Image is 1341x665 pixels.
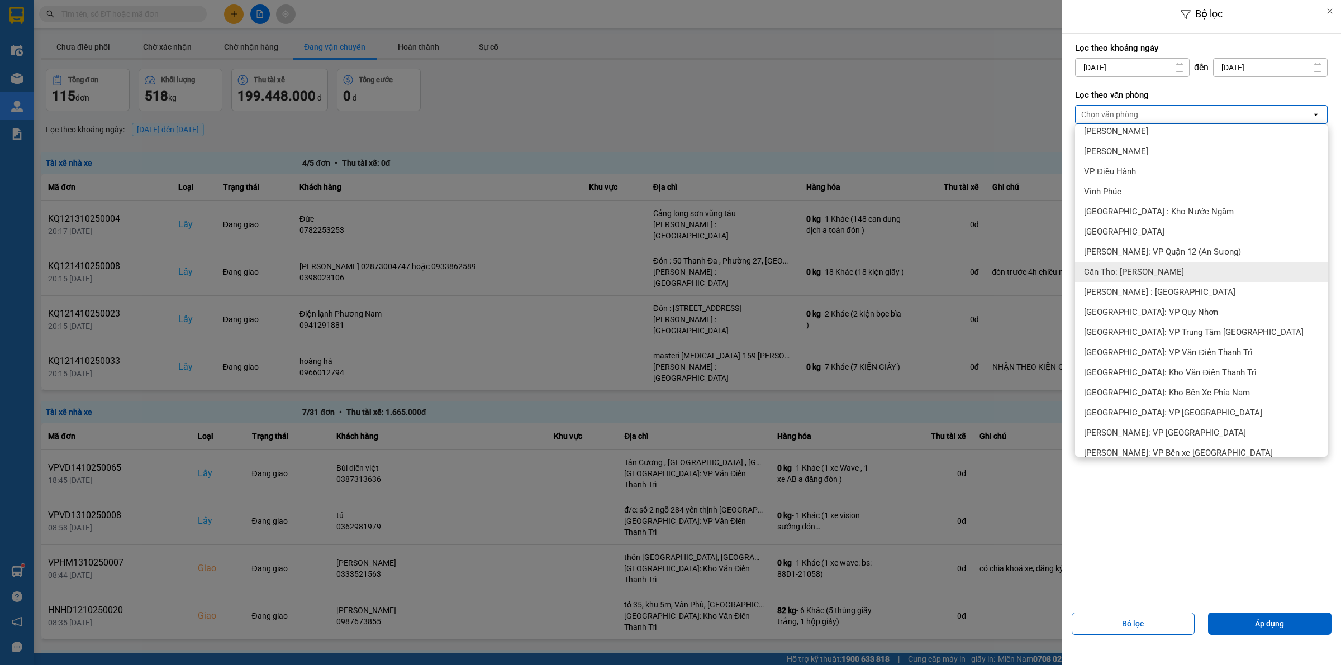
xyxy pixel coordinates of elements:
span: [PERSON_NAME]: VP Bến xe [GEOGRAPHIC_DATA] ([GEOGRAPHIC_DATA]) [1084,447,1323,470]
button: Áp dụng [1208,613,1332,635]
span: [GEOGRAPHIC_DATA]: Kho Văn Điển Thanh Trì [1084,367,1257,378]
button: Bỏ lọc [1072,613,1195,635]
input: Select a date. [1076,59,1189,76]
span: [PERSON_NAME] : [GEOGRAPHIC_DATA] [1084,286,1235,298]
span: Cần Thơ: [PERSON_NAME] [1084,266,1184,278]
span: Ngày in phiếu: 20:12 ngày [75,22,230,34]
span: [GEOGRAPHIC_DATA]: VP [GEOGRAPHIC_DATA] [1084,407,1262,418]
span: [GEOGRAPHIC_DATA] [1084,226,1164,237]
span: VP Điều Hành [1084,166,1136,177]
span: [PERSON_NAME]: VP Quận 12 (An Sương) [1084,246,1241,257]
span: [PERSON_NAME] [1084,146,1148,157]
div: Chọn văn phòng [1081,109,1138,120]
span: [GEOGRAPHIC_DATA]: VP Quy Nhơn [1084,307,1218,318]
div: đến [1190,62,1213,73]
span: Bộ lọc [1195,8,1223,20]
span: [GEOGRAPHIC_DATA]: VP Trung Tâm [GEOGRAPHIC_DATA] [1084,327,1304,338]
span: [GEOGRAPHIC_DATA]: VP Văn Điển Thanh Trì [1084,347,1253,358]
span: [GEOGRAPHIC_DATA] : Kho Nước Ngầm [1084,206,1234,217]
strong: CSKH: [31,38,59,47]
strong: PHIẾU DÁN LÊN HÀNG [79,5,226,20]
label: Lọc theo văn phòng [1075,89,1328,101]
span: [PERSON_NAME]: VP [GEOGRAPHIC_DATA] [1084,427,1246,438]
svg: open [1311,110,1320,119]
span: [GEOGRAPHIC_DATA]: Kho Bến Xe Phía Nam [1084,387,1250,398]
span: Mã đơn: CTNK1410250005 [4,68,172,83]
span: [PERSON_NAME] [1084,126,1148,137]
label: Lọc theo khoảng ngày [1075,42,1328,54]
ul: Menu [1075,124,1328,457]
span: Vĩnh Phúc [1084,186,1121,197]
span: [PHONE_NUMBER] [4,38,85,58]
input: Select a date. [1214,59,1327,76]
span: CÔNG TY TNHH CHUYỂN PHÁT NHANH BẢO AN [88,38,223,58]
